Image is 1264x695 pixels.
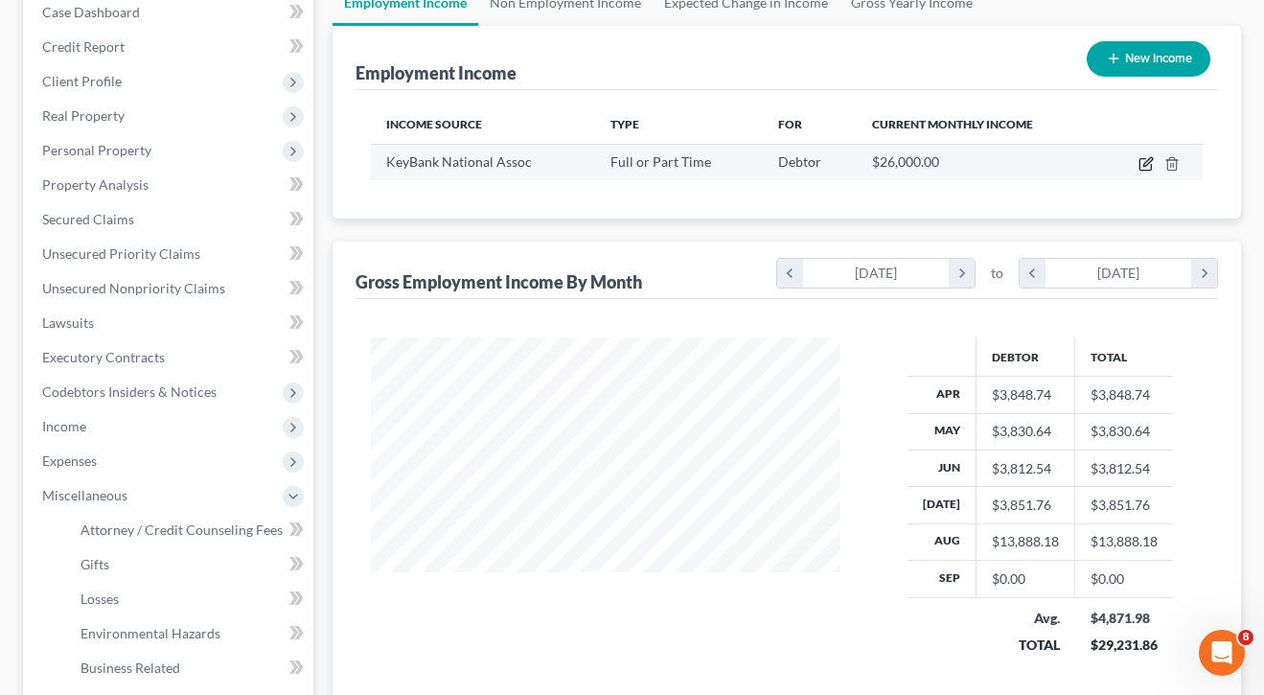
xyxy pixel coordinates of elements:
[27,168,313,202] a: Property Analysis
[27,30,313,64] a: Credit Report
[80,625,220,641] span: Environmental Hazards
[65,582,313,616] a: Losses
[42,245,200,262] span: Unsecured Priority Claims
[1075,377,1174,413] td: $3,848.74
[908,450,977,486] th: Jun
[908,487,977,523] th: [DATE]
[908,413,977,450] th: May
[1075,337,1174,376] th: Total
[65,513,313,547] a: Attorney / Credit Counseling Fees
[80,591,119,607] span: Losses
[803,259,950,288] div: [DATE]
[1238,630,1253,645] span: 8
[949,259,975,288] i: chevron_right
[992,496,1059,515] div: $3,851.76
[992,609,1060,628] div: Avg.
[356,270,642,293] div: Gross Employment Income By Month
[65,616,313,651] a: Environmental Hazards
[80,660,180,676] span: Business Related
[65,651,313,685] a: Business Related
[42,452,97,469] span: Expenses
[908,377,977,413] th: Apr
[42,38,125,55] span: Credit Report
[778,117,802,131] span: For
[777,259,803,288] i: chevron_left
[42,176,149,193] span: Property Analysis
[42,418,86,434] span: Income
[1191,259,1217,288] i: chevron_right
[42,73,122,89] span: Client Profile
[42,314,94,331] span: Lawsuits
[1075,450,1174,486] td: $3,812.54
[610,153,711,170] span: Full or Part Time
[42,487,127,503] span: Miscellaneous
[992,569,1059,589] div: $0.00
[356,61,517,84] div: Employment Income
[27,202,313,237] a: Secured Claims
[872,117,1033,131] span: Current Monthly Income
[908,561,977,597] th: Sep
[42,280,225,296] span: Unsecured Nonpriority Claims
[908,523,977,560] th: Aug
[80,556,109,572] span: Gifts
[992,385,1059,405] div: $3,848.74
[42,4,140,20] span: Case Dashboard
[872,153,939,170] span: $26,000.00
[1091,609,1159,628] div: $4,871.98
[1075,413,1174,450] td: $3,830.64
[42,383,217,400] span: Codebtors Insiders & Notices
[65,547,313,582] a: Gifts
[1075,561,1174,597] td: $0.00
[610,117,639,131] span: Type
[1075,523,1174,560] td: $13,888.18
[27,237,313,271] a: Unsecured Priority Claims
[977,337,1075,376] th: Debtor
[1020,259,1046,288] i: chevron_left
[80,521,283,538] span: Attorney / Credit Counseling Fees
[1091,636,1159,655] div: $29,231.86
[42,349,165,365] span: Executory Contracts
[42,142,151,158] span: Personal Property
[778,153,821,170] span: Debtor
[992,532,1059,551] div: $13,888.18
[1087,41,1210,77] button: New Income
[42,211,134,227] span: Secured Claims
[992,422,1059,441] div: $3,830.64
[27,271,313,306] a: Unsecured Nonpriority Claims
[386,153,532,170] span: KeyBank National Assoc
[27,340,313,375] a: Executory Contracts
[992,636,1060,655] div: TOTAL
[1199,630,1245,676] iframe: Intercom live chat
[386,117,482,131] span: Income Source
[1046,259,1192,288] div: [DATE]
[991,264,1003,283] span: to
[27,306,313,340] a: Lawsuits
[42,107,125,124] span: Real Property
[1075,487,1174,523] td: $3,851.76
[992,459,1059,478] div: $3,812.54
